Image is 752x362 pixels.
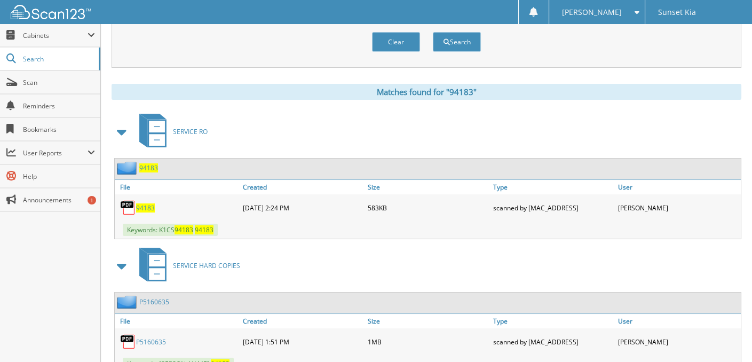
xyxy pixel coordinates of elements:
[490,314,616,328] a: Type
[365,314,490,328] a: Size
[175,225,193,234] span: 94183
[562,9,622,15] span: [PERSON_NAME]
[23,172,95,181] span: Help
[88,196,96,204] div: 1
[240,314,366,328] a: Created
[133,245,240,287] a: SERVICE HARD COPIES
[136,203,155,213] a: 94183
[23,195,95,204] span: Announcements
[23,125,95,134] span: Bookmarks
[615,331,741,352] div: [PERSON_NAME]
[240,180,366,194] a: Created
[195,225,213,234] span: 94183
[433,32,481,52] button: Search
[133,111,208,153] a: SERVICE RO
[23,31,88,40] span: Cabinets
[365,331,490,352] div: 1MB
[615,180,741,194] a: User
[117,161,139,175] img: folder2.png
[115,180,240,194] a: File
[365,180,490,194] a: Size
[23,101,95,111] span: Reminders
[136,337,166,347] a: P5160635
[490,197,616,218] div: scanned by [MAC_ADDRESS]
[615,314,741,328] a: User
[120,334,136,350] img: PDF.png
[615,197,741,218] div: [PERSON_NAME]
[139,297,169,306] a: P5160635
[372,32,420,52] button: Clear
[120,200,136,216] img: PDF.png
[365,197,490,218] div: 583KB
[115,314,240,328] a: File
[490,331,616,352] div: scanned by [MAC_ADDRESS]
[658,9,696,15] span: Sunset Kia
[173,127,208,136] span: SERVICE RO
[139,163,158,172] a: 94183
[23,54,93,64] span: Search
[117,295,139,309] img: folder2.png
[23,148,88,158] span: User Reports
[240,331,366,352] div: [DATE] 1:51 PM
[490,180,616,194] a: Type
[11,5,91,19] img: scan123-logo-white.svg
[23,78,95,87] span: Scan
[173,261,240,270] span: SERVICE HARD COPIES
[112,84,741,100] div: Matches found for "94183"
[123,224,218,236] span: Keywords: K1CS
[240,197,366,218] div: [DATE] 2:24 PM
